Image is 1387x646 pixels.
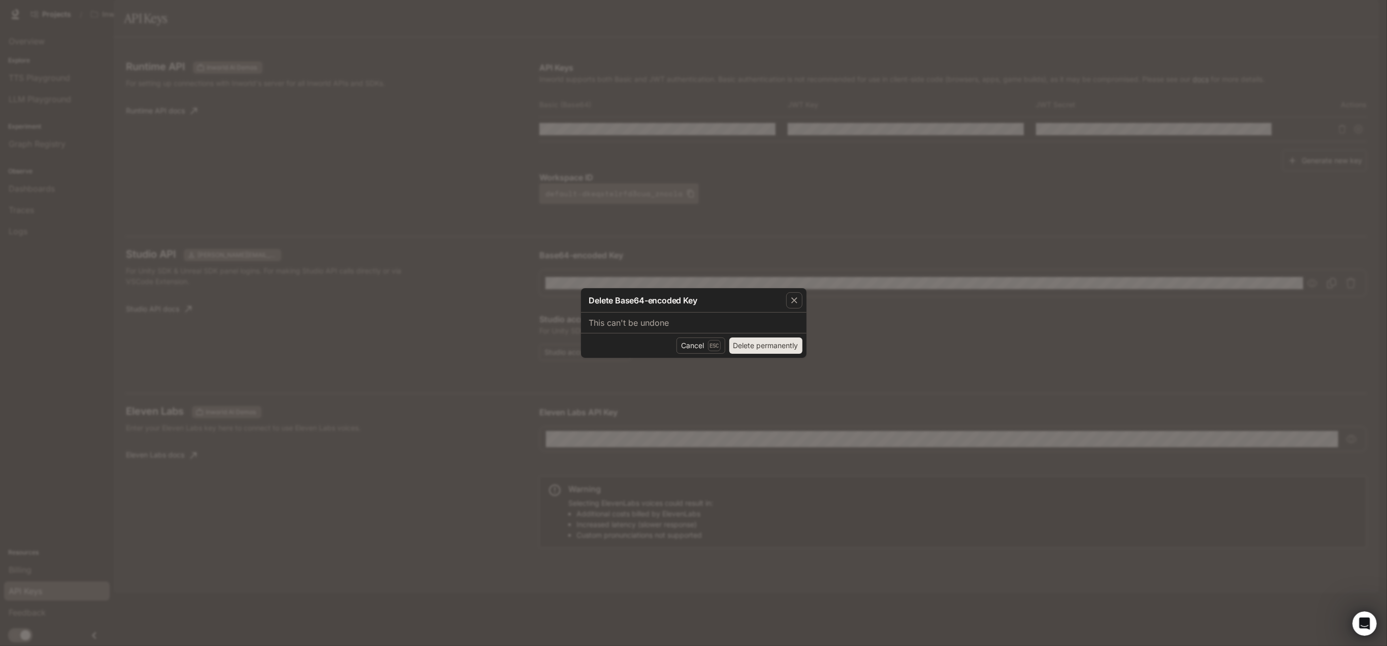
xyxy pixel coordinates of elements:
p: Delete Base64-encoded Key [589,294,697,306]
iframe: Intercom live chat [1352,611,1377,636]
button: CancelEsc [676,337,725,354]
p: Esc [708,340,721,351]
p: This can't be undone [589,317,798,329]
button: Delete permanently [729,337,802,354]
